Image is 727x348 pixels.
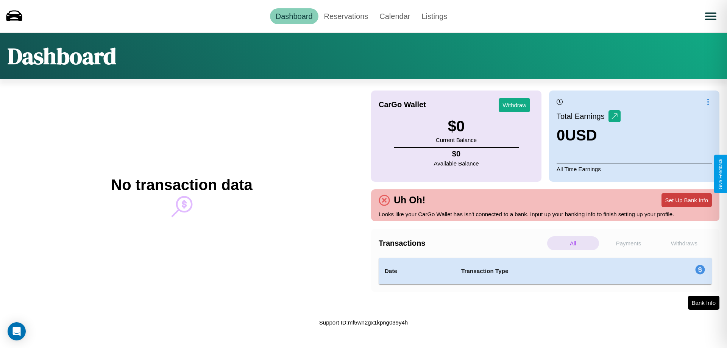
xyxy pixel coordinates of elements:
[385,267,449,276] h4: Date
[379,100,426,109] h4: CarGo Wallet
[436,135,477,145] p: Current Balance
[318,8,374,24] a: Reservations
[499,98,530,112] button: Withdraw
[374,8,416,24] a: Calendar
[603,236,655,250] p: Payments
[390,195,429,206] h4: Uh Oh!
[270,8,318,24] a: Dashboard
[688,296,719,310] button: Bank Info
[461,267,633,276] h4: Transaction Type
[416,8,453,24] a: Listings
[547,236,599,250] p: All
[379,209,712,219] p: Looks like your CarGo Wallet has isn't connected to a bank. Input up your banking info to finish ...
[557,127,621,144] h3: 0 USD
[700,6,721,27] button: Open menu
[319,317,408,328] p: Support ID: mf5wn2gx1kpng039y4h
[718,159,723,189] div: Give Feedback
[434,158,479,169] p: Available Balance
[379,239,545,248] h4: Transactions
[111,176,252,194] h2: No transaction data
[379,258,712,284] table: simple table
[8,322,26,340] div: Open Intercom Messenger
[557,164,712,174] p: All Time Earnings
[658,236,710,250] p: Withdraws
[434,150,479,158] h4: $ 0
[661,193,712,207] button: Set Up Bank Info
[8,41,116,72] h1: Dashboard
[436,118,477,135] h3: $ 0
[557,109,608,123] p: Total Earnings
